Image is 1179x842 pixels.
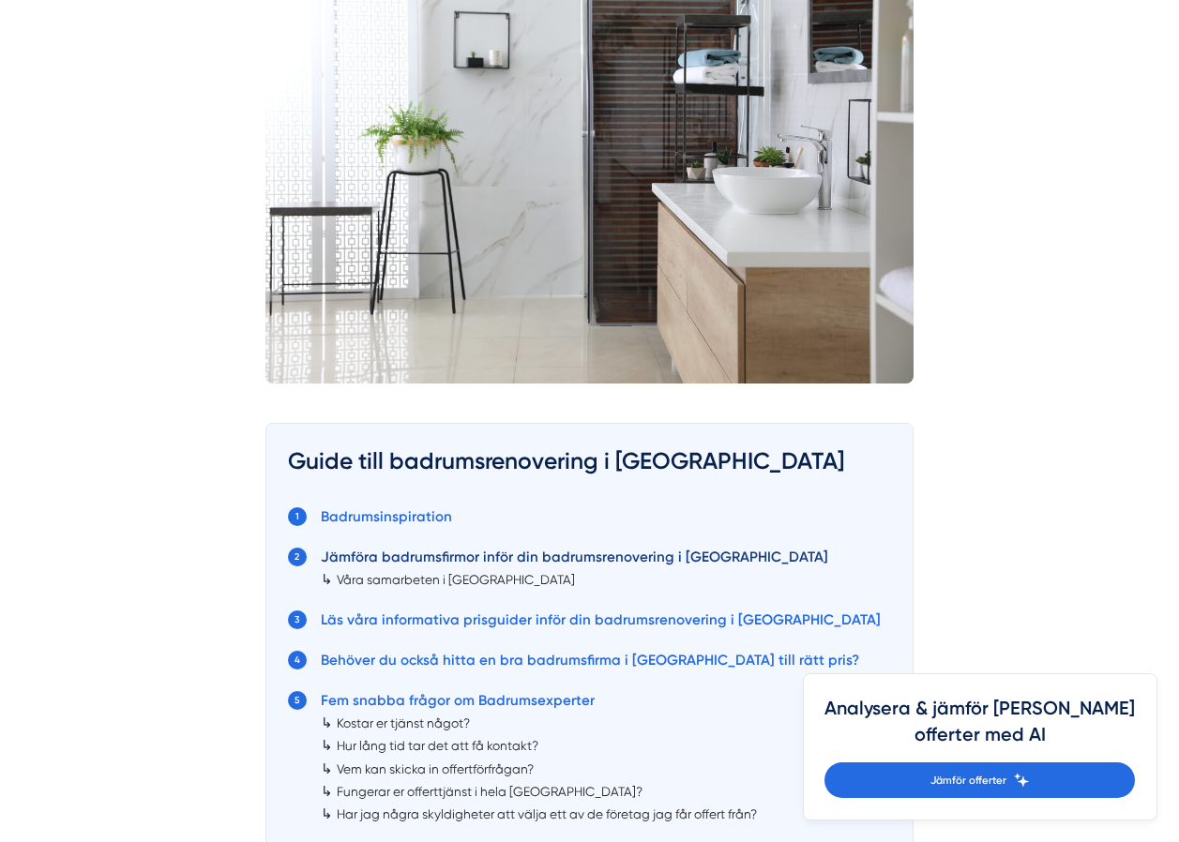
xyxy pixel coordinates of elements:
[824,762,1135,798] a: Jämför offerter
[337,715,470,730] a: Kostar er tjänst något?
[824,696,1135,762] h4: Analysera & jämför [PERSON_NAME] offerter med AI
[321,760,333,777] span: ↳
[321,611,881,628] a: Läs våra informativa prisguider inför din badrumsrenovering i [GEOGRAPHIC_DATA]
[930,772,1006,789] span: Jämför offerter
[337,806,757,821] a: Har jag några skyldigheter att välja ett av de företag jag får offert från?
[321,571,333,588] span: ↳
[321,508,452,525] a: Badrumsinspiration
[337,761,534,776] a: Vem kan skicka in offertförfrågan?
[321,783,333,800] span: ↳
[321,549,828,565] a: Jämföra badrumsfirmor inför din badrumsrenovering i [GEOGRAPHIC_DATA]
[288,445,892,487] h3: Guide till badrumsrenovering i [GEOGRAPHIC_DATA]
[337,572,575,587] a: Våra samarbeten i [GEOGRAPHIC_DATA]
[321,737,333,754] span: ↳
[321,692,595,709] a: Fem snabba frågor om Badrumsexperter
[337,784,642,799] a: Fungerar er offerttjänst i hela [GEOGRAPHIC_DATA]?
[321,805,333,822] span: ↳
[321,714,333,731] span: ↳
[337,738,538,753] a: Hur lång tid tar det att få kontakt?
[321,652,859,669] a: Behöver du också hitta en bra badrumsfirma i [GEOGRAPHIC_DATA] till rätt pris?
